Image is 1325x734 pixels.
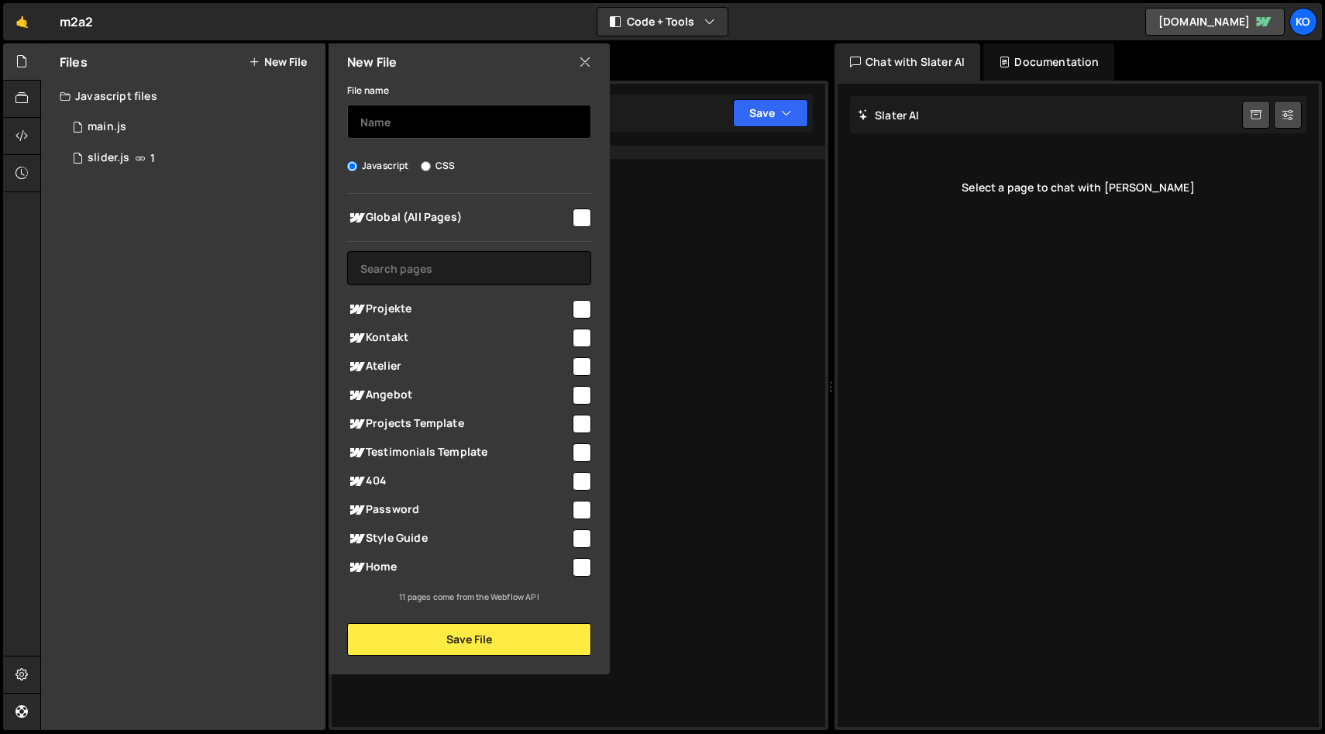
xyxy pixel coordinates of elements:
div: Javascript files [41,81,325,112]
a: 🤙 [3,3,41,40]
div: Documentation [983,43,1114,81]
a: [DOMAIN_NAME] [1145,8,1285,36]
label: CSS [421,158,455,174]
span: Style Guide [347,529,570,548]
input: CSS [421,161,431,171]
span: Global (All Pages) [347,208,570,227]
button: Save [733,99,808,127]
div: m2a2 [60,12,94,31]
span: Testimonials Template [347,443,570,462]
input: Search pages [347,251,591,285]
div: slider.js [88,151,129,165]
a: KO [1289,8,1317,36]
span: Projekte [347,300,570,319]
div: 17276/47879.js [60,143,325,174]
small: 11 pages come from the Webflow API [399,591,539,602]
h2: New File [347,53,397,71]
span: 1 [150,152,155,164]
label: File name [347,83,389,98]
span: Kontakt [347,329,570,347]
input: Name [347,105,591,139]
div: main.js [88,120,126,134]
span: Atelier [347,357,570,376]
button: New File [249,56,307,68]
div: Chat with Slater AI [835,43,980,81]
div: Select a page to chat with [PERSON_NAME] [850,157,1306,219]
h2: Files [60,53,88,71]
span: Projects Template [347,415,570,433]
h2: Slater AI [858,108,920,122]
label: Javascript [347,158,409,174]
div: 17276/47876.js [60,112,325,143]
button: Save File [347,623,591,656]
span: Password [347,501,570,519]
span: Angebot [347,386,570,405]
span: 404 [347,472,570,491]
input: Javascript [347,161,357,171]
button: Code + Tools [597,8,728,36]
span: Home [347,558,570,577]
